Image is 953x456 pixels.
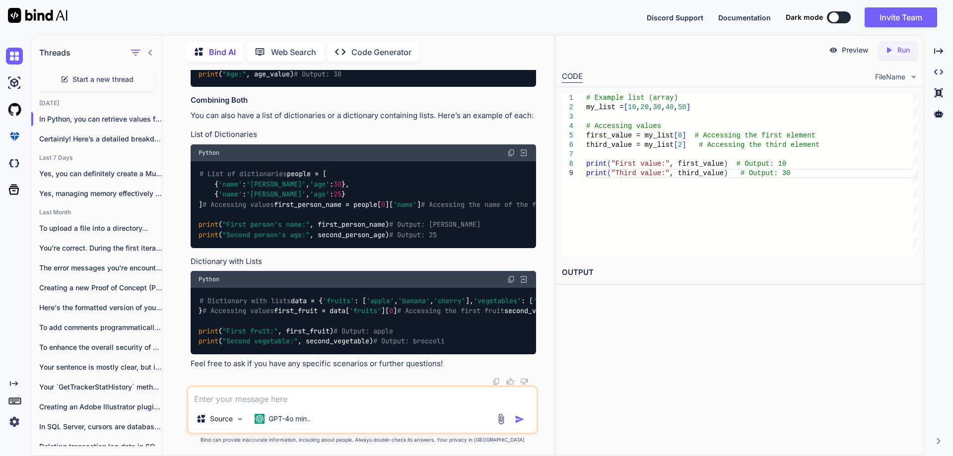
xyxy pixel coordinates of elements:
span: Documentation [718,13,771,22]
div: 6 [562,140,573,150]
span: "Second vegetable:" [222,337,298,346]
span: # Output: [PERSON_NAME] [389,220,480,229]
span: 'vegetables' [474,296,521,305]
span: # Accessing values [586,122,661,130]
div: 8 [562,159,573,169]
span: 25 [334,190,341,199]
span: 'apple' [366,296,394,305]
span: , [674,103,678,111]
span: 'fruits' [349,306,381,315]
span: 40 [665,103,674,111]
span: [ [674,131,678,139]
span: first_value = my_list [586,131,674,139]
span: # Dictionary with lists [200,296,291,305]
span: print [199,326,218,335]
span: ) [724,169,728,177]
p: You're correct. During the first iteration of... [39,243,162,253]
span: Start a new thread [72,74,134,84]
span: print [199,220,218,229]
span: ] [682,141,686,149]
h1: Threads [39,47,70,59]
p: Code Generator [351,46,411,58]
img: githubLight [6,101,23,118]
span: # Output: 30 [294,69,341,78]
span: , third_value [670,169,724,177]
p: Yes, you can definitely create a Multiple... [39,169,162,179]
span: "Age:" [222,69,246,78]
span: # List of dictionaries [200,170,287,179]
button: Discord Support [647,12,703,23]
p: Bind AI [209,46,236,58]
span: # Accessing the first fruit [397,306,504,315]
span: 10 [628,103,636,111]
span: Discord Support [647,13,703,22]
button: Documentation [718,12,771,23]
span: # Output: 30 [741,169,791,177]
img: Bind AI [8,8,68,23]
span: # Output: apple [334,326,393,335]
p: Your sentence is mostly clear, but it... [39,362,162,372]
div: 3 [562,112,573,122]
span: 'name' [393,200,417,209]
span: ] [686,103,690,111]
p: Creating an Adobe Illustrator plugin using ExtendScript... [39,402,162,412]
div: CODE [562,71,583,83]
span: Dark mode [786,12,823,22]
span: print [586,169,607,177]
span: 'fruits' [323,296,354,305]
img: copy [507,275,515,283]
span: my_list = [586,103,624,111]
img: dislike [520,378,528,386]
p: Source [210,414,233,424]
p: Certainly! Here’s a detailed breakdown of what... [39,134,162,144]
img: preview [829,46,838,55]
img: settings [6,413,23,430]
p: You can also have a list of dictionaries or a dictionary containing lists. Here’s an example of e... [191,110,536,122]
span: 30 [334,180,341,189]
span: ) [724,160,728,168]
img: chevron down [909,72,918,81]
span: 50 [678,103,686,111]
span: # Output: 25 [389,230,437,239]
p: Your `GetTrackerStatHistory` method is functional, but there... [39,382,162,392]
code: people = [ { : , : }, { : , : } ] first_person_name = people[ ][ ] second_person_age = people[ ][... [199,169,882,240]
span: 0 [381,200,385,209]
img: chat [6,48,23,65]
p: Yes, managing memory effectively is crucial in... [39,189,162,198]
div: 5 [562,131,573,140]
p: The error messages you're encountering suggest that... [39,263,162,273]
span: [ [623,103,627,111]
span: third_value = my_list [586,141,674,149]
img: ai-studio [6,74,23,91]
span: 20 [640,103,649,111]
img: premium [6,128,23,145]
span: "First person's name:" [222,220,310,229]
img: darkCloudIdeIcon [6,155,23,172]
span: "First fruit:" [222,326,278,335]
code: data = { : [ , , ], : [ , ] } first_fruit = data[ ][ ] second_vegetable = data[ ][ ] ( , first_fr... [199,296,790,346]
span: 'name' [218,180,242,189]
span: "First value:" [611,160,670,168]
img: Open in Browser [519,148,528,157]
h4: Dictionary with Lists [191,256,536,267]
span: # Example list (array) [586,94,678,102]
span: 'name' [218,190,242,199]
span: # Accessing the third element [699,141,820,149]
p: To enhance the overall security of your... [39,342,162,352]
p: Web Search [271,46,316,58]
p: Run [897,45,910,55]
span: print [199,69,218,78]
p: Creating a new Proof of Concept (POC)... [39,283,162,293]
span: "Third value:" [611,169,670,177]
p: Deleting transaction log data in SQL Server... [39,442,162,452]
div: 9 [562,169,573,178]
span: 'cherry' [434,296,466,305]
img: like [506,378,514,386]
h3: Combining Both [191,95,536,106]
span: print [199,230,218,239]
span: '[PERSON_NAME]' [246,180,306,189]
div: 2 [562,103,573,112]
img: GPT-4o mini [255,414,265,424]
span: 'age' [310,180,330,189]
span: [ [674,141,678,149]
